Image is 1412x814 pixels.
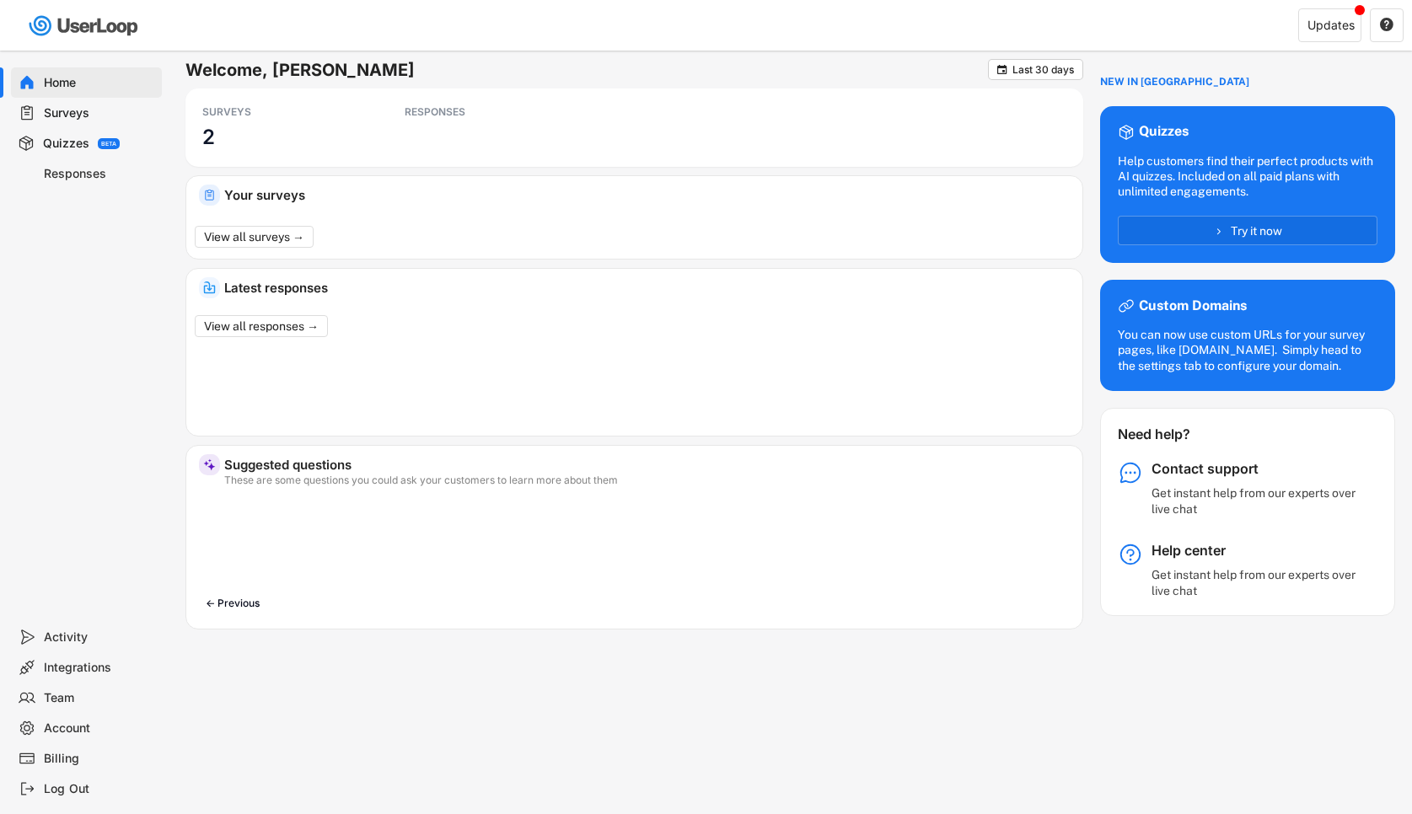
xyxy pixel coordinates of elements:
button: View all surveys → [195,226,314,248]
div: Home [44,75,155,91]
button: View all responses → [195,315,328,337]
img: MagicMajor%20%28Purple%29.svg [203,458,216,471]
div: Surveys [44,105,155,121]
div: BETA [101,141,116,147]
h3: 2 [202,124,215,150]
button:  [996,63,1008,76]
div: Activity [44,629,155,645]
div: Responses [44,166,155,182]
div: Suggested questions [224,458,1070,471]
div: Your surveys [224,189,1070,201]
div: SURVEYS [202,105,354,119]
div: Custom Domains [1139,297,1247,315]
img: userloop-logo-01.svg [25,8,144,43]
span: Try it now [1231,225,1282,237]
img: IncomingMajor.svg [203,281,216,294]
div: Help customers find their perfect products with AI quizzes. Included on all paid plans with unlim... [1118,153,1377,200]
h6: Welcome, [PERSON_NAME] [185,59,988,81]
div: Latest responses [224,281,1070,294]
div: Help center [1152,542,1362,560]
text:  [1380,17,1393,32]
div: Account [44,720,155,736]
button: Try it now [1118,216,1377,245]
div: NEW IN [GEOGRAPHIC_DATA] [1100,76,1249,89]
div: RESPONSES [405,105,556,119]
div: Quizzes [43,136,89,152]
div: Get instant help from our experts over live chat [1152,567,1362,597]
button: ← Previous [199,591,266,616]
div: Integrations [44,660,155,676]
div: Quizzes [1139,123,1189,141]
div: These are some questions you could ask your customers to learn more about them [224,475,1070,485]
div: Need help? [1118,426,1235,443]
div: Updates [1307,19,1355,31]
div: Team [44,690,155,706]
div: Get instant help from our experts over live chat [1152,485,1362,516]
div: Log Out [44,781,155,797]
text:  [997,63,1007,76]
div: Billing [44,751,155,767]
div: You can now use custom URLs for your survey pages, like [DOMAIN_NAME]. Simply head to the setting... [1118,327,1377,373]
div: Last 30 days [1012,65,1074,75]
div: Contact support [1152,460,1362,478]
button:  [1379,18,1394,33]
